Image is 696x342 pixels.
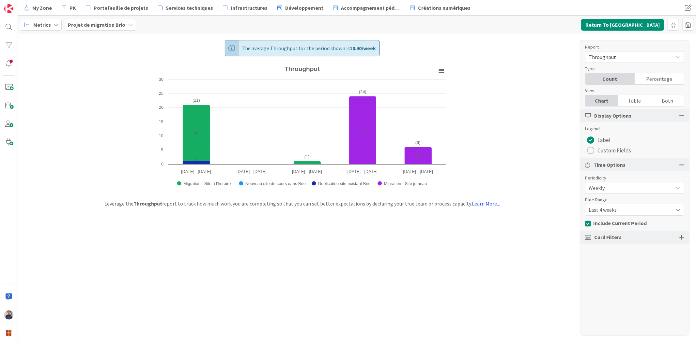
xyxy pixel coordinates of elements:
[183,181,231,186] text: Migration - Site à l'horaire
[242,40,376,56] span: The average Throughput for the period shown is
[585,218,647,228] button: Include Current Period
[166,4,213,12] span: Services techniques
[651,95,684,106] div: Both
[585,175,678,181] div: Periodicity
[161,162,163,166] text: 0
[348,169,378,174] text: [DATE] - [DATE]
[418,4,471,12] span: Créations numériques
[415,140,421,145] text: (6)
[359,89,366,94] text: (24)
[585,44,678,50] div: Report
[597,135,611,145] span: Label
[154,2,217,14] a: Services techniques
[417,153,419,157] text: 6
[350,45,376,51] b: 10.40 / week
[403,169,433,174] text: [DATE] - [DATE]
[91,200,513,207] div: Leverage the report to track how much work you are completing so that you can set better expectat...
[159,133,163,138] text: 10
[193,98,200,103] text: (21)
[597,146,631,155] span: Custom Fields
[618,95,651,106] div: Table
[273,2,327,14] a: Développement
[594,161,626,169] span: Time Options
[133,200,162,207] b: Throughput
[585,125,684,132] div: Legend
[406,2,474,14] a: Créations numériques
[159,105,163,110] text: 20
[593,220,647,226] span: Include Current Period
[219,2,271,14] a: Infrastructures
[20,2,56,14] a: My Zone
[585,135,612,145] button: Label
[635,73,684,84] div: Percentage
[159,77,163,82] text: 30
[181,169,211,174] text: [DATE] - [DATE]
[304,154,310,159] text: (1)
[285,65,320,72] text: Throughput
[231,4,268,12] span: Infrastructures
[32,4,52,12] span: My Zone
[594,112,631,120] span: Display Options
[472,200,500,207] a: Learn More...
[237,169,267,174] text: [DATE] - [DATE]
[589,52,670,62] span: Throughput
[585,145,633,156] button: Custom Fields
[589,205,670,214] span: Last 4 weeks
[589,183,670,192] span: Weekly
[594,233,622,241] span: Card Filters
[68,21,125,28] b: Projet de migration Brio
[33,21,51,29] span: Metrics
[159,119,163,124] text: 15
[341,4,400,12] span: Accompagnement pédagogique
[585,87,678,94] div: View
[194,131,198,135] text: 20
[161,147,163,152] text: 5
[4,329,13,338] img: avatar
[361,128,365,132] text: 24
[245,181,306,186] text: Nouveau site de cours dans Brio
[585,65,678,72] div: Type
[94,4,148,12] span: Portefeuille de projets
[585,95,618,106] div: Chart
[585,73,635,84] div: Count
[384,181,427,186] text: Migration - Site jumeau
[4,4,13,13] img: Visit kanbanzone.com
[82,2,152,14] a: Portefeuille de projets
[58,2,80,14] a: PK
[285,4,323,12] span: Développement
[70,4,76,12] span: PK
[585,196,678,203] div: Date Range
[4,310,13,320] img: MW
[581,19,664,31] button: Return To [GEOGRAPHIC_DATA]
[155,63,449,193] svg: Throughput
[329,2,404,14] a: Accompagnement pédagogique
[159,91,163,96] text: 25
[195,158,197,162] text: 1
[318,181,371,186] text: Duplication site existant Brio
[292,169,322,174] text: [DATE] - [DATE]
